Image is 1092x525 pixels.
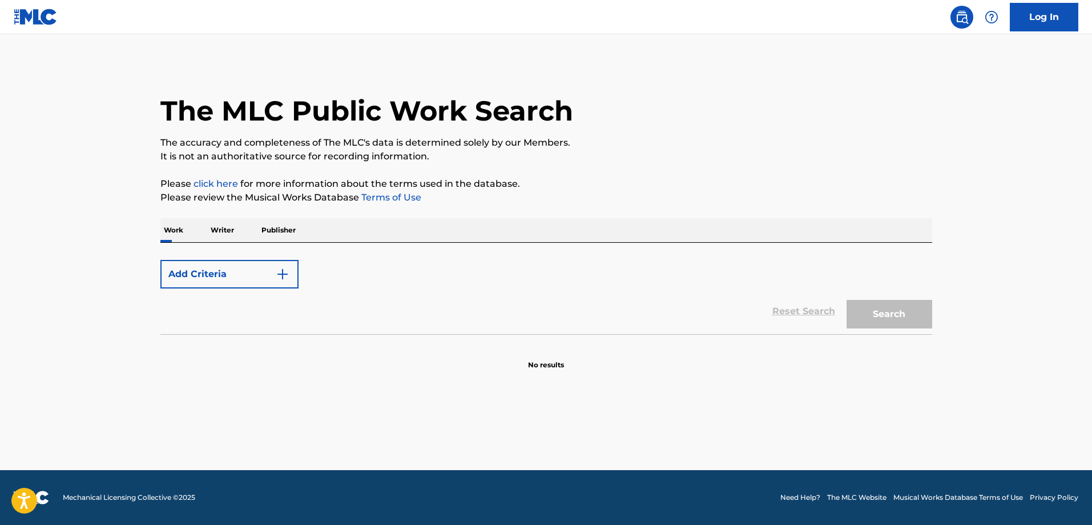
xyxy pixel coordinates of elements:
[14,9,58,25] img: MLC Logo
[160,94,573,128] h1: The MLC Public Work Search
[160,254,932,334] form: Search Form
[160,177,932,191] p: Please for more information about the terms used in the database.
[194,178,238,189] a: click here
[276,267,289,281] img: 9d2ae6d4665cec9f34b9.svg
[160,150,932,163] p: It is not an authoritative source for recording information.
[63,492,195,503] span: Mechanical Licensing Collective © 2025
[985,10,998,24] img: help
[160,218,187,242] p: Work
[1010,3,1078,31] a: Log In
[1030,492,1078,503] a: Privacy Policy
[980,6,1003,29] div: Help
[955,10,969,24] img: search
[160,260,299,288] button: Add Criteria
[207,218,237,242] p: Writer
[528,346,564,370] p: No results
[160,191,932,205] p: Please review the Musical Works Database
[950,6,973,29] a: Public Search
[893,492,1023,503] a: Musical Works Database Terms of Use
[14,491,49,504] img: logo
[359,192,421,203] a: Terms of Use
[780,492,820,503] a: Need Help?
[160,136,932,150] p: The accuracy and completeness of The MLC's data is determined solely by our Members.
[827,492,887,503] a: The MLC Website
[258,218,299,242] p: Publisher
